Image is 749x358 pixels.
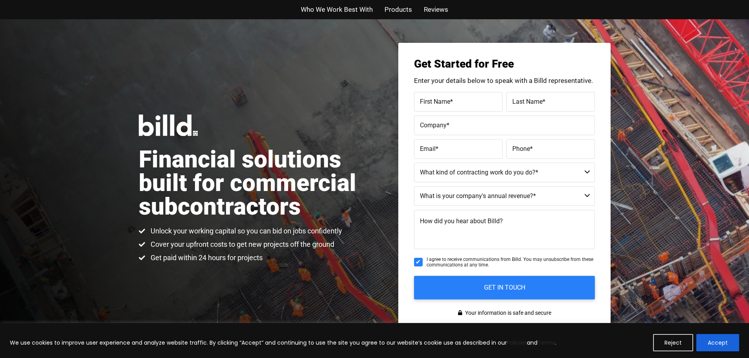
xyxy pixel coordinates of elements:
[301,4,373,15] a: Who We Work Best With
[463,307,551,319] span: Your information is safe and secure
[537,339,555,347] a: Terms
[424,4,448,15] a: Reviews
[139,148,375,218] h1: Financial solutions built for commercial subcontractors
[385,4,412,15] a: Products
[420,121,447,129] span: Company
[420,145,436,152] span: Email
[414,77,595,84] p: Enter your details below to speak with a Billd representative.
[420,217,503,225] span: How did you hear about Billd?
[149,226,342,236] span: Unlock your working capital so you can bid on jobs confidently
[427,257,595,268] span: I agree to receive communications from Billd. You may unsubscribe from these communications at an...
[10,338,556,347] p: We use cookies to improve user experience and analyze website traffic. By clicking “Accept” and c...
[512,97,543,105] span: Last Name
[149,253,263,263] span: Get paid within 24 hours for projects
[507,339,527,347] a: Policies
[696,334,739,351] button: Accept
[414,258,423,266] input: I agree to receive communications from Billd. You may unsubscribe from these communications at an...
[414,59,595,70] h3: Get Started for Free
[512,145,530,152] span: Phone
[149,240,334,249] span: Cover your upfront costs to get new projects off the ground
[414,276,595,299] input: GET IN TOUCH
[653,334,693,351] button: Reject
[420,97,450,105] span: First Name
